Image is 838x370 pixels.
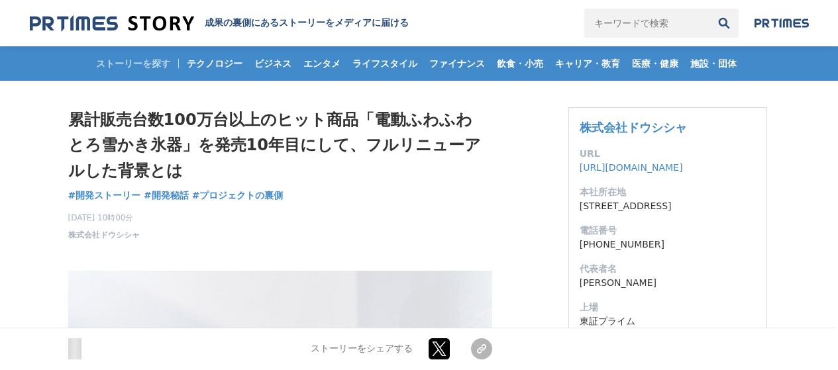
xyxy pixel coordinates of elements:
[685,46,742,81] a: 施設・団体
[424,46,490,81] a: ファイナンス
[580,162,683,173] a: [URL][DOMAIN_NAME]
[492,58,549,69] span: 飲食・小売
[550,46,625,81] a: キャリア・教育
[580,120,687,134] a: 株式会社ドウシシャ
[580,199,756,213] dd: [STREET_ADDRESS]
[192,189,284,201] span: #プロジェクトの裏側
[144,189,189,203] a: #開発秘話
[192,189,284,203] a: #プロジェクトの裏側
[580,276,756,290] dd: [PERSON_NAME]
[709,9,739,38] button: 検索
[68,189,141,201] span: #開発ストーリー
[685,58,742,69] span: 施設・団体
[580,262,756,276] dt: 代表者名
[249,58,297,69] span: ビジネス
[249,46,297,81] a: ビジネス
[424,58,490,69] span: ファイナンス
[580,301,756,314] dt: 上場
[580,147,756,161] dt: URL
[205,17,409,29] h2: 成果の裏側にあるストーリーをメディアに届ける
[30,15,409,32] a: 成果の裏側にあるストーリーをメディアに届ける 成果の裏側にあるストーリーをメディアに届ける
[580,224,756,238] dt: 電話番号
[550,58,625,69] span: キャリア・教育
[68,212,140,224] span: [DATE] 10時00分
[347,46,423,81] a: ライフスタイル
[30,15,194,32] img: 成果の裏側にあるストーリーをメディアに届ける
[627,58,684,69] span: 医療・健康
[580,185,756,199] dt: 本社所在地
[182,58,248,69] span: テクノロジー
[144,189,189,201] span: #開発秘話
[68,107,492,183] h1: 累計販売台数100万台以上のヒット商品「電動ふわふわ とろ雪かき氷器」を発売10年目にして、フルリニューアルした背景とは
[627,46,684,81] a: 医療・健康
[755,18,809,28] img: prtimes
[298,46,346,81] a: エンタメ
[584,9,709,38] input: キーワードで検索
[347,58,423,69] span: ライフスタイル
[298,58,346,69] span: エンタメ
[68,229,140,241] a: 株式会社ドウシシャ
[580,238,756,252] dd: [PHONE_NUMBER]
[311,344,413,355] p: ストーリーをシェアする
[68,189,141,203] a: #開発ストーリー
[492,46,549,81] a: 飲食・小売
[580,314,756,328] dd: 東証プライム
[182,46,248,81] a: テクノロジー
